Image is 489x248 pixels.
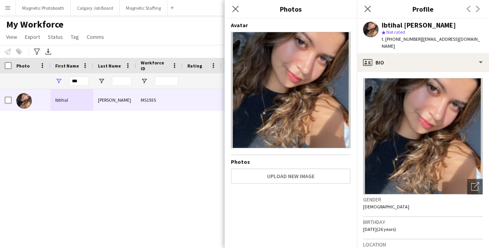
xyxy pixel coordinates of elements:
input: Workforce ID Filter Input [155,76,178,86]
button: Magnetic Photobooth [16,0,71,16]
button: Open Filter Menu [141,78,148,85]
span: Last Name [98,63,121,69]
a: Tag [68,32,82,42]
h3: Gender [363,196,483,203]
span: Export [25,33,40,40]
a: Export [22,32,43,42]
div: Ibtihal [PERSON_NAME] [382,22,456,29]
span: Rating [187,63,202,69]
img: Crew avatar or photo [363,78,483,194]
a: Comms [84,32,107,42]
input: Last Name Filter Input [112,76,131,86]
div: Open photos pop-in [467,179,483,194]
button: Open Filter Menu [55,78,62,85]
button: Calgary Job Board [71,0,120,16]
h4: Avatar [231,22,351,29]
button: Magnetic Staffing [120,0,168,16]
span: [DEMOGRAPHIC_DATA] [363,204,409,210]
input: First Name Filter Input [69,76,89,86]
div: [PERSON_NAME] [93,89,136,111]
span: Photo [16,63,30,69]
h4: Photos [231,158,351,165]
span: My Workforce [6,19,63,30]
div: Ibtihal [51,89,93,111]
app-action-btn: Advanced filters [32,47,42,56]
app-action-btn: Export XLSX [44,47,53,56]
img: Crew avatar [231,32,351,148]
h3: Profile [357,4,489,14]
span: Comms [87,33,104,40]
span: t. [PHONE_NUMBER] [382,36,422,42]
span: First Name [55,63,79,69]
div: MS1935 [136,89,183,111]
h3: Birthday [363,219,483,225]
img: Ibtihal Mossa [16,93,32,109]
span: View [6,33,17,40]
button: Open Filter Menu [98,78,105,85]
div: Bio [357,53,489,72]
button: Upload new image [231,168,351,184]
span: | [EMAIL_ADDRESS][DOMAIN_NAME] [382,36,480,49]
span: [DATE] (26 years) [363,226,396,232]
h3: Photos [225,4,357,14]
span: Tag [71,33,79,40]
a: Status [45,32,66,42]
span: Status [48,33,63,40]
span: Workforce ID [141,60,169,71]
span: Not rated [386,29,405,35]
a: View [3,32,20,42]
h3: Location [363,241,483,248]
